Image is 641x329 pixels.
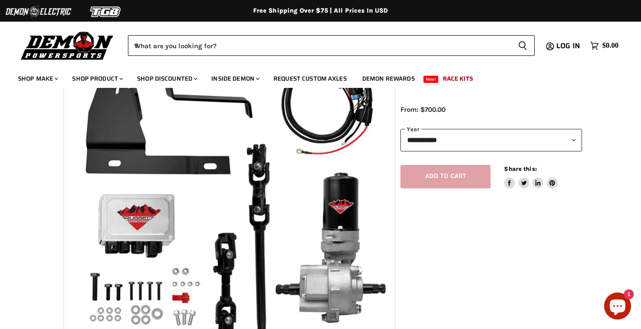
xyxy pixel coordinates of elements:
[11,66,616,88] ul: Main menu
[65,69,128,88] a: Shop Product
[586,39,623,52] a: $0.00
[5,3,72,20] img: Demon Electric Logo 2
[130,69,203,88] a: Shop Discounted
[72,3,140,20] img: TGB Logo 2
[355,69,422,88] a: Demon Rewards
[11,69,64,88] a: Shop Make
[601,292,634,322] inbox-online-store-chat: Shopify online store chat
[205,69,265,88] a: Inside Demon
[400,129,582,151] select: year
[18,29,117,61] img: Demon Powersports
[267,69,354,88] a: Request Custom Axles
[400,105,446,114] span: From: $700.00
[602,41,618,50] span: $0.00
[556,40,580,51] span: Log in
[504,165,536,172] span: Share this:
[552,42,586,50] a: Log in
[423,76,439,83] span: New!
[128,35,511,56] input: When autocomplete results are available use up and down arrows to review and enter to select
[436,69,480,88] a: Race Kits
[511,35,535,56] button: Search
[128,35,535,56] form: Product
[504,165,558,189] aside: Share this:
